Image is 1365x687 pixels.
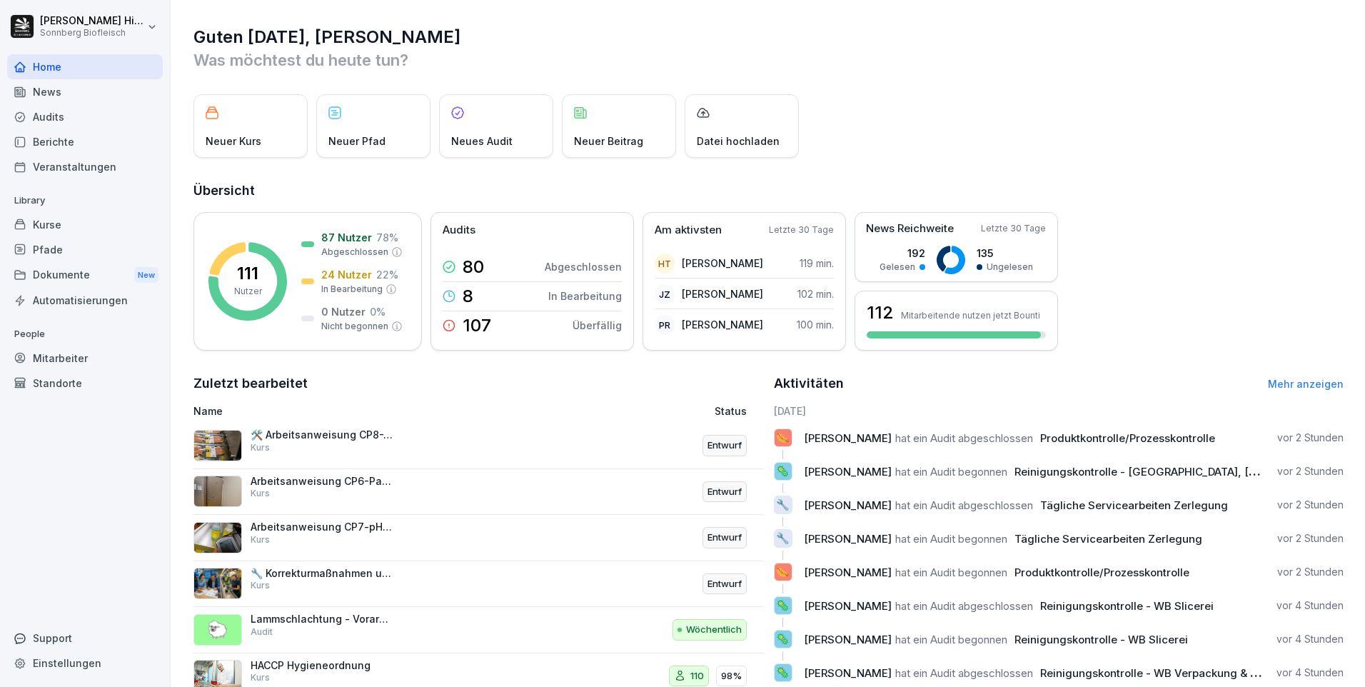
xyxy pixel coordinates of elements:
p: 98% [721,669,742,683]
a: Mehr anzeigen [1268,378,1344,390]
p: 🔧 Korrekturmaßnahmen und Qualitätsmanagement [251,567,393,580]
span: [PERSON_NAME] [804,599,892,613]
p: Datei hochladen [697,134,780,149]
span: [PERSON_NAME] [804,431,892,445]
span: [PERSON_NAME] [804,633,892,646]
p: Arbeitsanweisung CP7-pH-Wert Messung [251,521,393,533]
p: Arbeitsanweisung CP6-Pasteurisieren [251,475,393,488]
p: Gelesen [880,261,915,274]
img: skqbanqg1mbrcb78qsyi97oa.png [193,522,242,553]
a: DokumenteNew [7,262,163,289]
div: New [134,267,158,284]
span: hat ein Audit abgeschlossen [895,599,1033,613]
p: 8 [463,288,473,305]
p: Neuer Pfad [328,134,386,149]
span: Tägliche Servicearbeiten Zerlegung [1040,498,1228,512]
p: Kurs [251,441,270,454]
p: vor 4 Stunden [1276,598,1344,613]
h2: Aktivitäten [774,373,844,393]
p: vor 2 Stunden [1277,531,1344,546]
p: Letzte 30 Tage [981,222,1046,235]
p: vor 2 Stunden [1277,498,1344,512]
p: Neues Audit [451,134,513,149]
span: Tägliche Servicearbeiten Zerlegung [1014,532,1202,546]
a: Berichte [7,129,163,154]
p: 87 Nutzer [321,230,372,245]
p: Nicht begonnen [321,320,388,333]
p: 135 [977,246,1033,261]
p: 78 % [376,230,398,245]
p: Wöchentlich [686,623,742,637]
p: Name [193,403,550,418]
p: 🛠️ Arbeitsanweisung CP8-Vakuumieren [251,428,393,441]
p: Library [7,189,163,212]
p: Was möchtest du heute tun? [193,49,1344,71]
span: hat ein Audit begonnen [895,566,1007,579]
p: 111 [237,265,258,282]
p: 24 Nutzer [321,267,372,282]
p: 192 [880,246,925,261]
span: [PERSON_NAME] [804,566,892,579]
p: 110 [690,669,704,683]
span: [PERSON_NAME] [804,532,892,546]
p: 🔧 [776,495,790,515]
p: Sonnberg Biofleisch [40,28,144,38]
div: Audits [7,104,163,129]
p: Neuer Beitrag [574,134,643,149]
p: 102 min. [797,286,834,301]
p: Entwurf [707,485,742,499]
p: [PERSON_NAME] [682,317,763,332]
p: Kurs [251,487,270,500]
p: Kurs [251,533,270,546]
h2: Zuletzt bearbeitet [193,373,764,393]
p: vor 4 Stunden [1276,666,1344,680]
p: People [7,323,163,346]
a: News [7,79,163,104]
a: Home [7,54,163,79]
span: hat ein Audit abgeschlossen [895,431,1033,445]
span: Produktkontrolle/Prozesskontrolle [1014,566,1189,579]
a: Kurse [7,212,163,237]
p: 80 [463,259,484,276]
p: 107 [463,317,491,334]
a: Arbeitsanweisung CP6-PasteurisierenKursEntwurf [193,469,764,516]
p: Entwurf [707,577,742,591]
p: Status [715,403,747,418]
p: Ungelesen [987,261,1033,274]
div: PR [655,315,675,335]
h3: 112 [867,301,894,325]
p: Abgeschlossen [545,259,622,274]
p: Entwurf [707,531,742,545]
span: Reinigungskontrolle - WB Slicerei [1014,633,1188,646]
p: 119 min. [800,256,834,271]
p: [PERSON_NAME] [682,256,763,271]
a: Automatisierungen [7,288,163,313]
p: Kurs [251,671,270,684]
div: Standorte [7,371,163,396]
a: Veranstaltungen [7,154,163,179]
p: In Bearbeitung [548,289,622,304]
div: JZ [655,284,675,304]
span: [PERSON_NAME] [804,498,892,512]
p: News Reichweite [866,221,954,237]
p: [PERSON_NAME] [682,286,763,301]
p: Abgeschlossen [321,246,388,259]
p: 🦠 [776,461,790,481]
a: Einstellungen [7,651,163,676]
p: Nutzer [234,285,262,298]
img: xydgy4fl5cr9bp47165u4b8j.png [193,430,242,461]
p: vor 2 Stunden [1277,565,1344,579]
p: 🌭 [776,562,790,582]
p: 22 % [376,267,398,282]
p: Überfällig [573,318,622,333]
p: Letzte 30 Tage [769,224,834,236]
a: Mitarbeiter [7,346,163,371]
span: hat ein Audit begonnen [895,633,1007,646]
h6: [DATE] [774,403,1344,418]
